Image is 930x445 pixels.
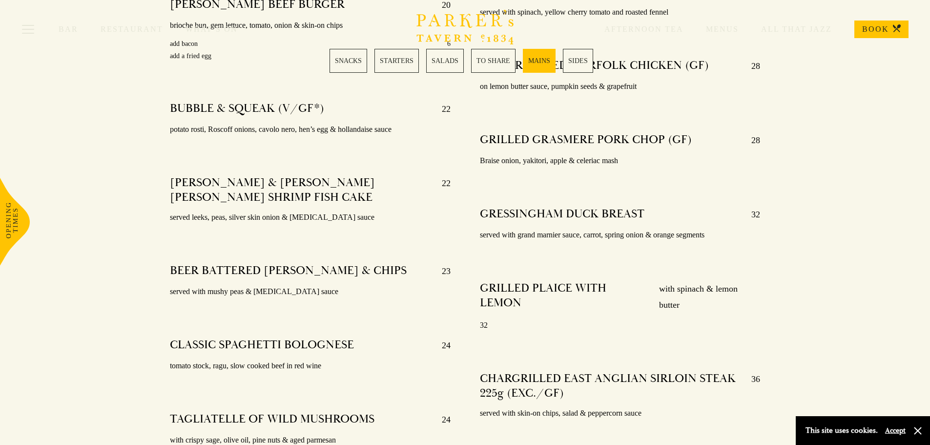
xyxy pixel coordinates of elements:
[480,281,650,313] h4: GRILLED PLAICE WITH LEMON
[649,281,760,313] p: with spinach & lemon butter
[480,318,761,333] p: 32
[480,154,761,168] p: Braise onion, yakitori, apple & celeriac mash
[471,49,516,73] a: 4 / 6
[432,263,451,279] p: 23
[432,412,451,427] p: 24
[742,132,760,148] p: 28
[432,101,451,117] p: 22
[432,175,451,205] p: 22
[170,263,407,279] h4: BEER BATTERED [PERSON_NAME] & CHIPS
[563,49,593,73] a: 6 / 6
[480,132,692,148] h4: GRILLED GRASMERE PORK CHOP (GF)
[885,426,906,435] button: Accept
[170,123,451,137] p: potato rosti, Roscoff onions, cavolo nero, hen’s egg & hollandaise sauce
[170,412,374,427] h4: TAGLIATELLE OF WILD MUSHROOMS
[742,371,760,401] p: 36
[170,211,451,225] p: served leeks, peas, silver skin onion & [MEDICAL_DATA] sauce
[170,175,432,205] h4: [PERSON_NAME] & [PERSON_NAME] [PERSON_NAME] SHRIMP FISH CAKE
[806,424,878,438] p: This site uses cookies.
[480,207,644,222] h4: GRESSINGHAM DUCK BREAST
[742,207,760,222] p: 32
[170,285,451,299] p: served with mushy peas & [MEDICAL_DATA] sauce
[913,426,923,436] button: Close and accept
[374,49,419,73] a: 2 / 6
[480,406,761,421] p: served with skin-on chips, salad & peppercorn sauce
[426,49,464,73] a: 3 / 6
[330,49,367,73] a: 1 / 6
[170,101,324,117] h4: BUBBLE & SQUEAK (V/GF*)
[432,338,451,353] p: 24
[170,359,451,373] p: tomato stock, ragu, slow cooked beef in red wine
[480,228,761,242] p: served with grand marnier sauce, carrot, spring onion & orange segments
[170,338,354,353] h4: CLASSIC SPAGHETTI BOLOGNESE
[523,49,556,73] a: 5 / 6
[480,371,742,401] h4: CHARGRILLED EAST ANGLIAN SIRLOIN STEAK 225g (EXC./GF)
